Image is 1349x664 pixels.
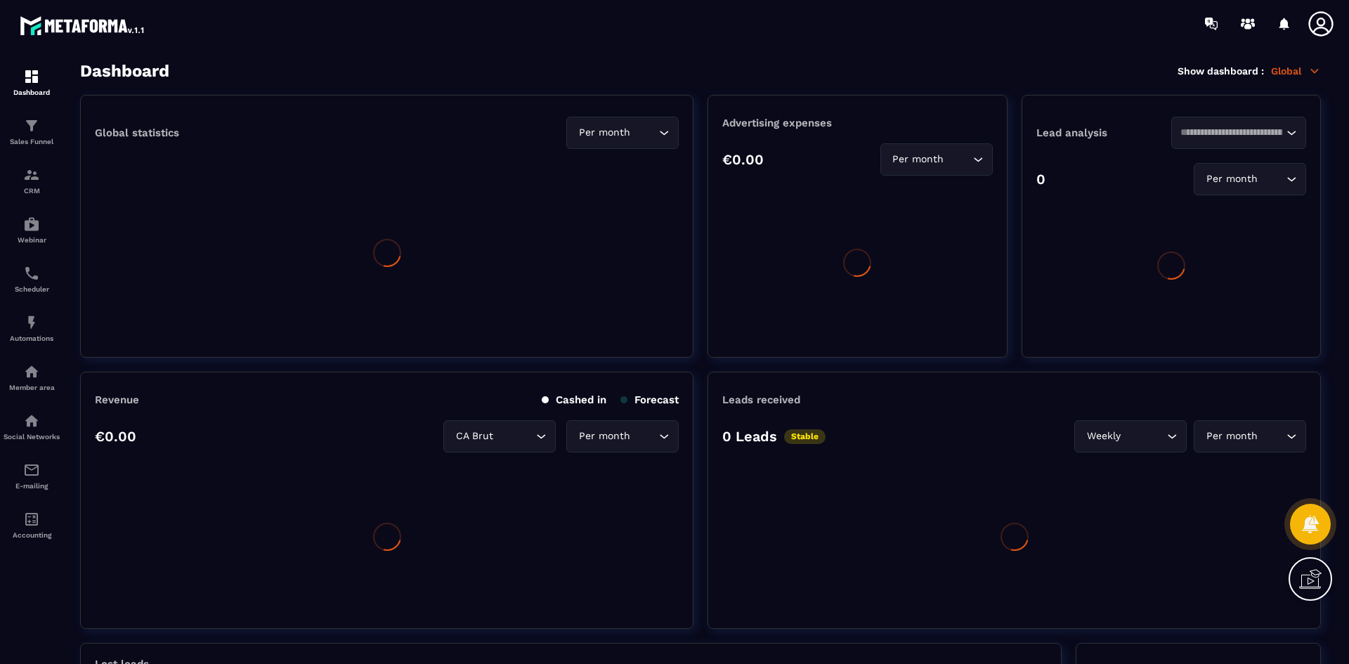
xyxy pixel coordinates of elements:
input: Search for option [496,429,533,444]
a: automationsautomationsAutomations [4,304,60,353]
a: automationsautomationsWebinar [4,205,60,254]
input: Search for option [1180,125,1283,141]
p: Global [1271,65,1321,77]
span: CA Brut [452,429,496,444]
p: Advertising expenses [722,117,992,129]
input: Search for option [1260,429,1283,444]
a: schedulerschedulerScheduler [4,254,60,304]
div: Search for option [566,420,679,453]
p: Lead analysis [1036,126,1171,139]
span: Per month [1203,429,1260,444]
span: Per month [889,152,947,167]
img: formation [23,167,40,183]
div: Search for option [443,420,556,453]
img: email [23,462,40,479]
p: Forecast [620,393,679,406]
input: Search for option [1260,171,1283,187]
img: accountant [23,511,40,528]
p: Global statistics [95,126,179,139]
span: Weekly [1083,429,1123,444]
img: formation [23,117,40,134]
a: formationformationCRM [4,156,60,205]
input: Search for option [1123,429,1164,444]
h3: Dashboard [80,61,169,81]
img: automations [23,216,40,233]
p: Sales Funnel [4,138,60,145]
a: formationformationDashboard [4,58,60,107]
div: Search for option [1171,117,1306,149]
img: social-network [23,412,40,429]
img: formation [23,68,40,85]
p: Member area [4,384,60,391]
span: Per month [1203,171,1260,187]
img: automations [23,363,40,380]
p: E-mailing [4,482,60,490]
a: social-networksocial-networkSocial Networks [4,402,60,451]
img: scheduler [23,265,40,282]
div: Search for option [1194,163,1306,195]
input: Search for option [633,125,656,141]
span: Per month [575,429,633,444]
p: Stable [784,429,826,444]
input: Search for option [633,429,656,444]
p: Show dashboard : [1178,65,1264,77]
div: Search for option [880,143,993,176]
a: accountantaccountantAccounting [4,500,60,549]
p: Webinar [4,236,60,244]
p: Dashboard [4,89,60,96]
p: 0 Leads [722,428,777,445]
span: Per month [575,125,633,141]
div: Search for option [1194,420,1306,453]
p: Cashed in [542,393,606,406]
a: formationformationSales Funnel [4,107,60,156]
div: Search for option [1074,420,1187,453]
p: Social Networks [4,433,60,441]
p: Accounting [4,531,60,539]
img: automations [23,314,40,331]
a: automationsautomationsMember area [4,353,60,402]
p: €0.00 [95,428,136,445]
img: logo [20,13,146,38]
input: Search for option [947,152,970,167]
p: Scheduler [4,285,60,293]
p: Automations [4,334,60,342]
p: Revenue [95,393,139,406]
div: Search for option [566,117,679,149]
p: Leads received [722,393,800,406]
p: CRM [4,187,60,195]
a: emailemailE-mailing [4,451,60,500]
p: 0 [1036,171,1045,188]
p: €0.00 [722,151,764,168]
